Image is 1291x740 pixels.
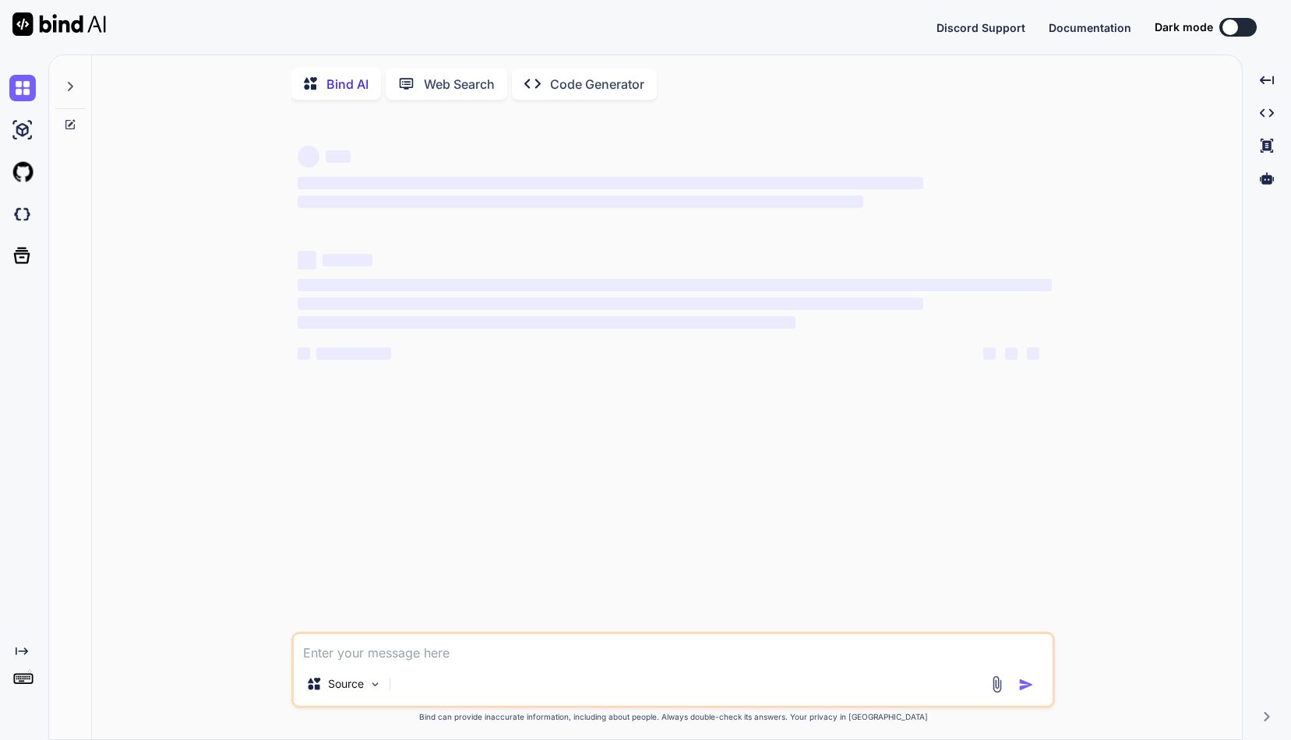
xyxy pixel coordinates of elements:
[9,75,36,101] img: chat
[326,150,351,163] span: ‌
[550,75,644,93] p: Code Generator
[326,75,369,93] p: Bind AI
[983,347,996,360] span: ‌
[298,177,923,189] span: ‌
[988,675,1006,693] img: attachment
[298,146,319,167] span: ‌
[1027,347,1039,360] span: ‌
[9,201,36,227] img: darkCloudIdeIcon
[298,316,795,329] span: ‌
[1049,21,1131,34] span: Documentation
[298,196,863,208] span: ‌
[291,711,1055,723] p: Bind can provide inaccurate information, including about people. Always double-check its answers....
[9,117,36,143] img: ai-studio
[323,254,372,266] span: ‌
[316,347,391,360] span: ‌
[1049,19,1131,36] button: Documentation
[9,159,36,185] img: githubLight
[298,251,316,270] span: ‌
[298,347,310,360] span: ‌
[369,678,382,691] img: Pick Models
[298,279,1052,291] span: ‌
[1018,677,1034,692] img: icon
[298,298,923,310] span: ‌
[424,75,495,93] p: Web Search
[1155,19,1213,35] span: Dark mode
[937,21,1025,34] span: Discord Support
[328,676,364,692] p: Source
[1005,347,1018,360] span: ‌
[12,12,106,36] img: Bind AI
[937,19,1025,36] button: Discord Support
